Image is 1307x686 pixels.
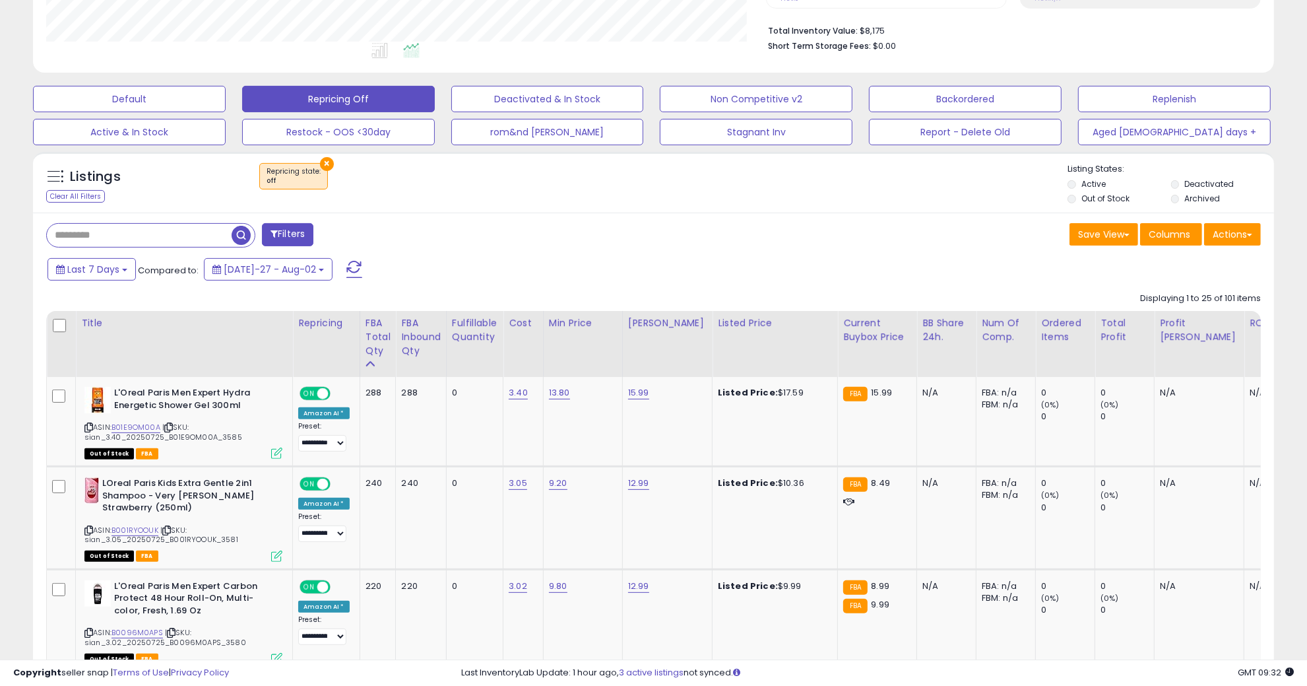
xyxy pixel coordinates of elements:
label: Active [1081,178,1106,189]
div: Num of Comp. [982,316,1030,344]
img: 51WH53NcTpL._SL40_.jpg [84,387,111,413]
div: 220 [366,580,386,592]
div: Preset: [298,512,350,542]
img: 31u6GKtbSJL._SL40_.jpg [84,580,111,607]
button: Report - Delete Old [869,119,1062,145]
div: Amazon AI * [298,498,350,510]
img: 41Px1ZGqIDL._SL40_.jpg [84,477,99,504]
div: N/A [1160,477,1234,489]
small: (0%) [1100,593,1119,603]
div: Ordered Items [1041,316,1089,344]
small: (0%) [1041,490,1060,500]
a: B01E9OM00A [112,422,160,433]
div: Current Buybox Price [843,316,911,344]
small: FBA [843,599,868,613]
small: FBA [843,580,868,595]
div: Total Profit [1100,316,1149,344]
a: 15.99 [628,386,649,399]
span: 2025-08-10 09:32 GMT [1238,666,1294,679]
span: | SKU: sian_3.40_20250725_B01E9OM00A_3585 [84,422,242,442]
span: FBA [136,551,158,562]
span: | SKU: sian_3.05_20250725_B001RYOOUK_3581 [84,525,238,545]
div: Fulfillable Quantity [452,316,497,344]
button: Aged [DEMOGRAPHIC_DATA] days + [1078,119,1271,145]
h5: Listings [70,168,121,186]
b: Short Term Storage Fees: [768,40,871,51]
div: N/A [922,477,966,489]
div: N/A [922,387,966,399]
div: BB Share 24h. [922,316,971,344]
span: Columns [1149,228,1190,241]
button: Repricing Off [242,86,435,112]
button: Actions [1204,223,1261,246]
small: FBA [843,477,868,492]
div: Preset: [298,422,350,452]
div: 0 [1100,411,1154,423]
button: Filters [262,223,313,246]
div: 220 [401,580,436,592]
button: × [320,157,334,171]
strong: Copyright [13,666,61,679]
div: ROI [1250,316,1298,330]
div: FBA: n/a [982,477,1025,489]
a: Terms of Use [113,666,169,679]
span: FBA [136,448,158,460]
a: 3.40 [509,386,528,399]
li: $8,175 [768,22,1251,38]
small: (0%) [1041,593,1060,603]
a: 3.05 [509,477,527,490]
span: Last 7 Days [67,263,119,276]
small: FBA [843,387,868,401]
b: L'Oreal Paris Men Expert Hydra Energetic Shower Gel 300ml [114,387,274,415]
div: 0 [1041,580,1095,592]
div: 288 [401,387,436,399]
button: Default [33,86,226,112]
div: 288 [366,387,386,399]
div: N/A [1250,387,1293,399]
a: B0096M0APS [112,627,163,638]
span: 9.99 [871,598,889,611]
div: Cost [509,316,538,330]
div: FBA: n/a [982,580,1025,592]
b: Listed Price: [718,477,778,489]
div: 0 [452,580,493,592]
button: rom&nd [PERSON_NAME] [451,119,644,145]
small: (0%) [1041,399,1060,410]
div: Clear All Filters [46,190,105,203]
div: FBM: n/a [982,489,1025,501]
div: Repricing [298,316,354,330]
div: 240 [366,477,386,489]
div: 0 [1041,387,1095,399]
div: 0 [1100,477,1154,489]
button: Restock - OOS <30day [242,119,435,145]
div: Listed Price [718,316,832,330]
a: 3 active listings [619,666,684,679]
button: Backordered [869,86,1062,112]
b: Listed Price: [718,386,778,399]
div: Amazon AI * [298,407,350,419]
b: Listed Price: [718,580,778,592]
div: 0 [1100,604,1154,616]
button: Deactivated & In Stock [451,86,644,112]
div: 0 [1100,580,1154,592]
b: LOreal Paris Kids Extra Gentle 2in1 Shampoo - Very [PERSON_NAME] Strawberry (250ml) [102,477,263,518]
button: Last 7 Days [48,258,136,281]
div: FBA inbound Qty [401,316,441,358]
label: Out of Stock [1081,193,1130,204]
div: Profit [PERSON_NAME] [1160,316,1238,344]
span: 8.99 [871,580,889,592]
button: Non Competitive v2 [660,86,852,112]
div: 240 [401,477,436,489]
div: 0 [1041,604,1095,616]
div: FBA Total Qty [366,316,391,358]
div: Min Price [549,316,617,330]
span: $0.00 [873,40,896,52]
a: 9.20 [549,477,567,490]
div: off [267,176,321,186]
div: $9.99 [718,580,827,592]
div: Title [81,316,287,330]
small: (0%) [1100,490,1119,500]
span: 8.49 [871,477,890,489]
a: Privacy Policy [171,666,229,679]
div: $10.36 [718,477,827,489]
